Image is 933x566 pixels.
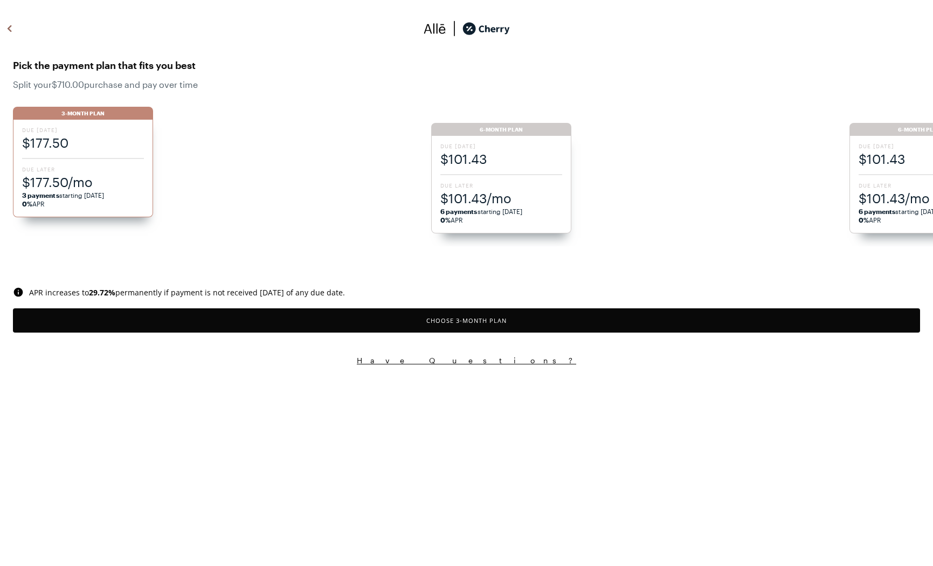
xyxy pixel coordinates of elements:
[859,216,869,224] strong: 0%
[3,20,16,37] img: svg%3e
[440,189,562,207] span: $101.43/mo
[13,107,153,120] div: 3-Month Plan
[89,287,115,298] b: 29.72 %
[440,182,562,189] span: Due Later
[13,57,920,74] span: Pick the payment plan that fits you best
[440,216,451,224] strong: 0%
[13,79,920,89] span: Split your $710.00 purchase and pay over time
[13,287,24,298] img: svg%3e
[446,20,462,37] img: svg%3e
[22,134,144,151] span: $177.50
[22,200,32,208] strong: 0%
[22,191,144,208] span: starting [DATE] APR
[440,207,562,224] span: starting [DATE] APR
[29,287,345,298] span: APR increases to permanently if payment is not received [DATE] of any due date.
[22,126,144,134] span: Due [DATE]
[431,123,571,136] div: 6-Month Plan
[440,150,562,168] span: $101.43
[859,208,896,215] strong: 6 payments
[22,191,59,199] strong: 3 payments
[440,208,478,215] strong: 6 payments
[440,142,562,150] span: Due [DATE]
[22,165,144,173] span: Due Later
[22,173,144,191] span: $177.50/mo
[462,20,510,37] img: cherry_black_logo-DrOE_MJI.svg
[424,20,446,37] img: svg%3e
[13,308,920,333] button: Choose 3-Month Plan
